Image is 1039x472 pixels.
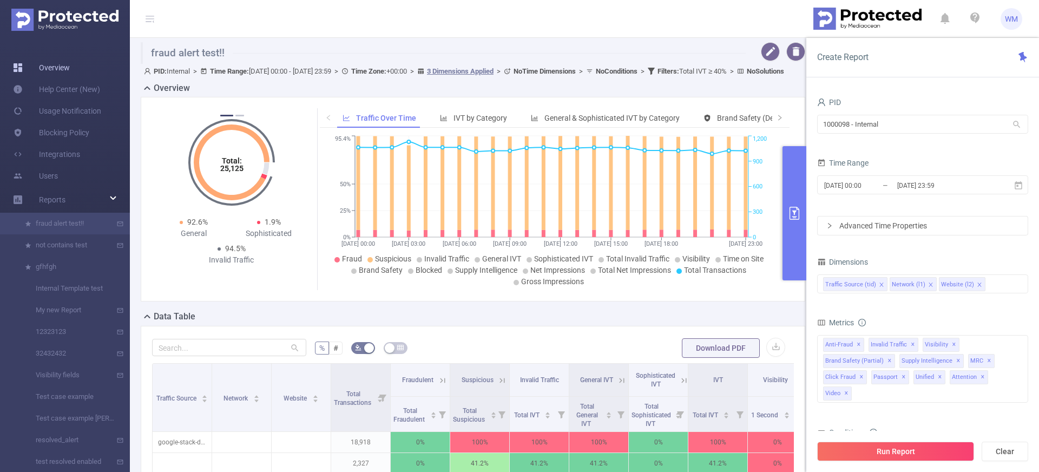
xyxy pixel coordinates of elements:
[312,394,319,400] div: Sort
[941,278,974,292] div: Website (l2)
[723,410,729,417] div: Sort
[825,278,876,292] div: Traffic Source (tid)
[645,240,678,247] tspan: [DATE] 18:00
[950,370,988,384] span: Attention
[534,254,593,263] span: Sophisticated IVT
[684,266,746,274] span: Total Transactions
[763,376,788,384] span: Visibility
[359,266,403,274] span: Brand Safety
[22,299,117,321] a: My new Report
[606,410,612,417] div: Sort
[751,411,780,419] span: 1 Second
[723,254,764,263] span: Time on Site
[144,67,784,75] span: Internal [DATE] 00:00 - [DATE] 23:59 +00:00
[606,414,612,417] i: icon: caret-down
[682,254,710,263] span: Visibility
[724,410,729,414] i: icon: caret-up
[335,136,351,143] tspan: 95.4%
[13,57,70,78] a: Overview
[531,114,538,122] i: icon: bar-chart
[817,52,869,62] span: Create Report
[13,165,58,187] a: Users
[22,364,117,386] a: Visibility fields
[325,114,332,121] i: icon: left
[392,240,425,247] tspan: [DATE] 03:00
[154,310,195,323] h2: Data Table
[913,370,945,384] span: Unified
[844,387,849,400] span: ✕
[632,403,671,428] span: Total Sophisticated IVT
[202,394,208,397] i: icon: caret-up
[462,376,494,384] span: Suspicious
[22,321,117,343] a: 12323123
[521,277,584,286] span: Gross Impressions
[430,410,437,417] div: Sort
[823,370,867,384] span: Click Fraud
[407,67,417,75] span: >
[430,414,436,417] i: icon: caret-down
[544,410,551,417] div: Sort
[375,364,390,431] i: Filter menu
[673,397,688,431] i: Filter menu
[826,222,833,229] i: icon: right
[968,354,995,368] span: MRC
[594,240,627,247] tspan: [DATE] 15:00
[923,338,959,352] span: Visibility
[39,189,65,211] a: Reports
[494,67,504,75] span: >
[13,100,101,122] a: Usage Notification
[494,397,509,431] i: Filter menu
[253,398,259,401] i: icon: caret-down
[1005,8,1018,30] span: WM
[312,398,318,401] i: icon: caret-down
[232,228,307,239] div: Sophisticated
[823,338,864,352] span: Anti-Fraud
[938,371,942,384] span: ✕
[569,432,628,453] p: 100%
[817,98,826,107] i: icon: user
[22,256,117,278] a: gfhfgh
[284,395,308,402] span: Website
[637,67,648,75] span: >
[544,114,680,122] span: General & Sophisticated IVT by Category
[22,278,117,299] a: Internal Template test
[596,67,637,75] b: No Conditions
[879,282,884,289] i: icon: close
[152,339,306,356] input: Search...
[430,410,436,414] i: icon: caret-up
[416,266,442,274] span: Blocked
[13,122,89,143] a: Blocking Policy
[22,386,117,408] a: Test case example
[982,442,1028,461] button: Clear
[928,282,933,289] i: icon: close
[724,414,729,417] i: icon: caret-down
[869,338,918,352] span: Invalid Traffic
[987,355,991,368] span: ✕
[870,429,877,436] i: icon: info-circle
[981,371,985,384] span: ✕
[455,266,517,274] span: Supply Intelligence
[312,394,318,397] i: icon: caret-up
[657,67,727,75] span: Total IVT ≥ 40%
[606,410,612,414] i: icon: caret-up
[375,254,411,263] span: Suspicious
[598,266,671,274] span: Total Net Impressions
[545,414,551,417] i: icon: caret-down
[154,82,190,95] h2: Overview
[817,98,841,107] span: PID
[453,114,507,122] span: IVT by Category
[221,156,241,165] tspan: Total:
[829,428,877,437] span: Conditions
[823,277,887,291] li: Traffic Source (tid)
[22,429,117,451] a: resolved_alert
[340,207,351,214] tspan: 25%
[397,344,404,351] i: icon: table
[545,410,551,414] i: icon: caret-up
[22,234,117,256] a: not contains test
[435,397,450,431] i: Filter menu
[859,371,864,384] span: ✕
[141,42,746,64] h1: fraud alert test!!
[156,228,232,239] div: General
[823,354,895,368] span: Brand Safety (partial)
[817,159,869,167] span: Time Range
